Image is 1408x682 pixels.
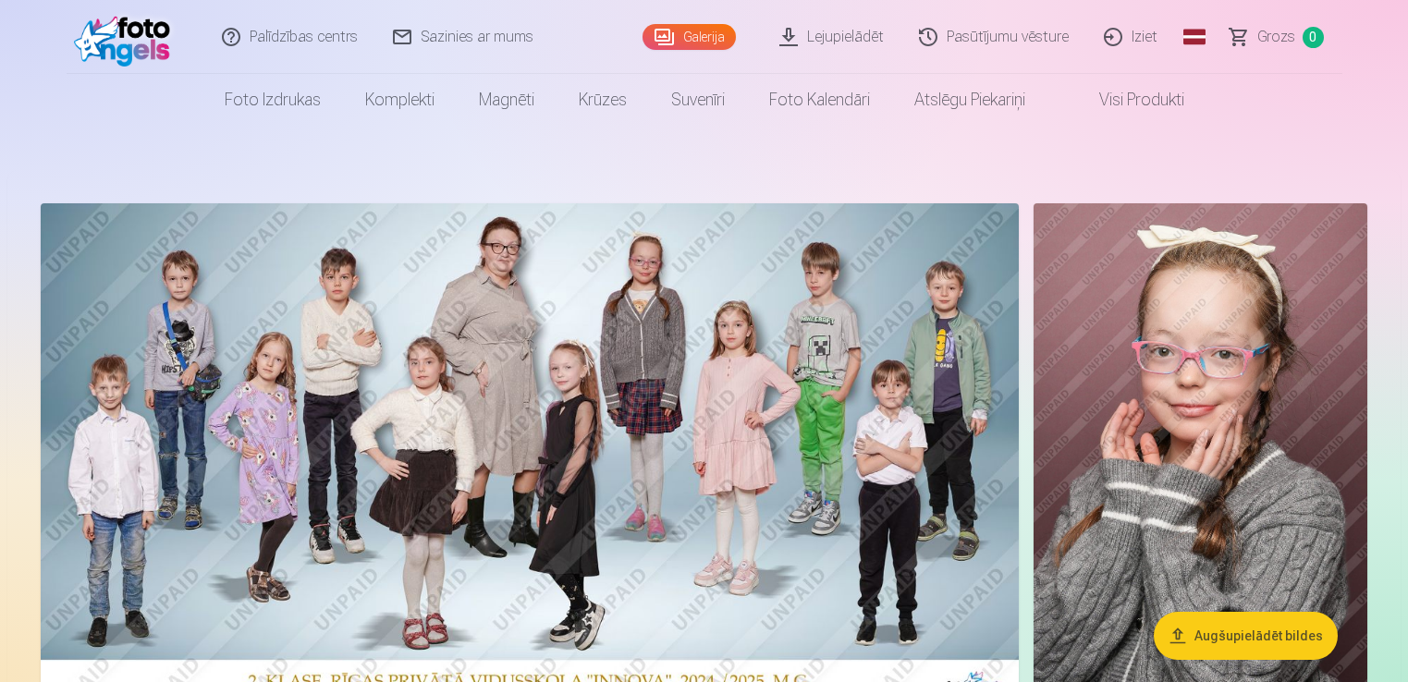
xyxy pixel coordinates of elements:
a: Magnēti [457,74,557,126]
a: Galerija [643,24,736,50]
img: /fa4 [74,7,180,67]
a: Visi produkti [1047,74,1206,126]
span: 0 [1303,27,1324,48]
span: Grozs [1257,26,1295,48]
a: Foto izdrukas [202,74,343,126]
a: Foto kalendāri [747,74,892,126]
a: Suvenīri [649,74,747,126]
a: Krūzes [557,74,649,126]
button: Augšupielādēt bildes [1154,612,1338,660]
a: Atslēgu piekariņi [892,74,1047,126]
a: Komplekti [343,74,457,126]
